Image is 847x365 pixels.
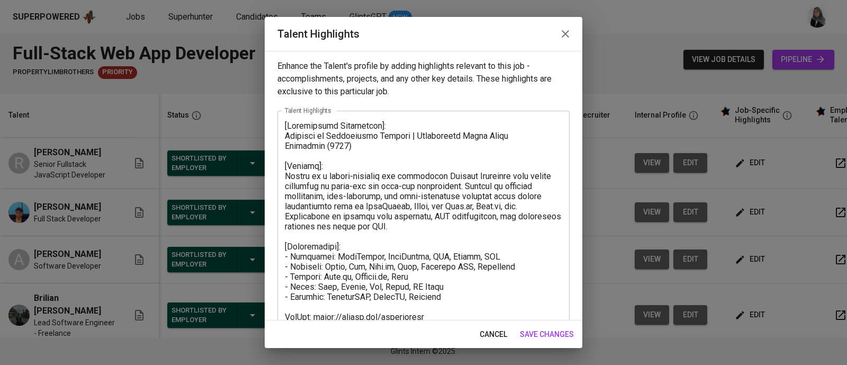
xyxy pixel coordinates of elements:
button: cancel [475,325,511,344]
span: cancel [480,328,507,341]
h2: Talent Highlights [277,25,570,42]
button: save changes [516,325,578,344]
span: save changes [520,328,574,341]
p: Enhance the Talent's profile by adding highlights relevant to this job - accomplishments, project... [277,60,570,98]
